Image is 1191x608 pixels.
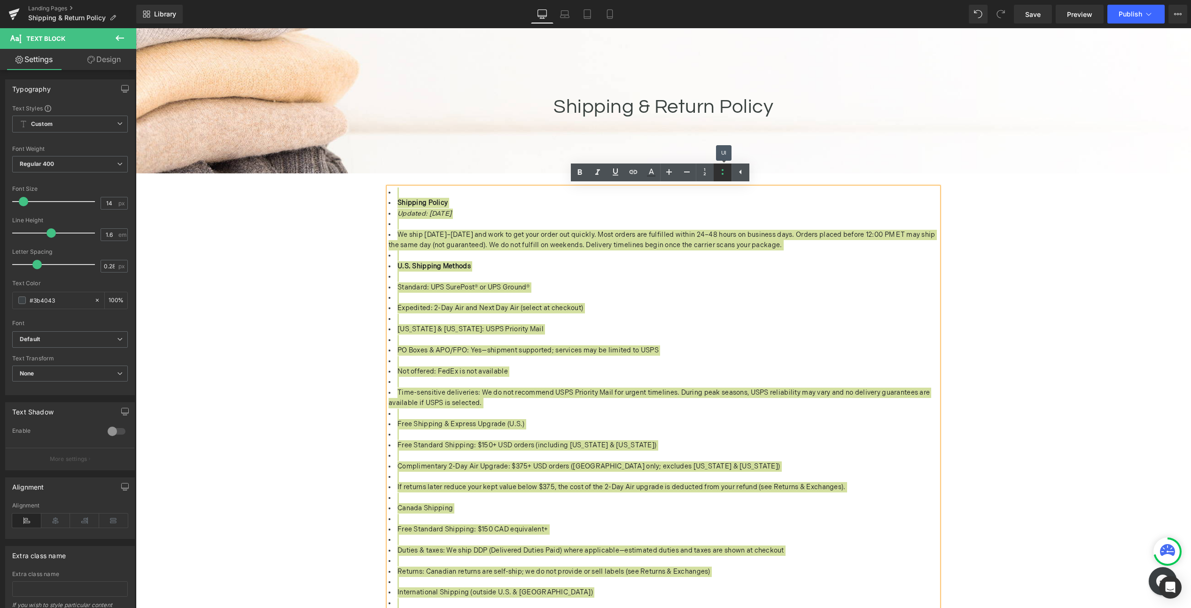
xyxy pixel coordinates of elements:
span: px [118,263,126,269]
font: Not offered: FedEx is not available [262,339,372,347]
div: Text Color [12,280,128,287]
div: Font Weight [12,146,128,152]
font: Canada Shipping [262,476,317,484]
div: Font [12,320,128,327]
span: Library [154,10,176,18]
font: Complimentary 2-Day Air Upgrade: $375+ USD orders ([GEOGRAPHIC_DATA] only; excludes [US_STATE] & ... [262,434,644,442]
div: Alignment [12,502,128,509]
a: Preview [1056,5,1104,23]
font: Free Standard Shipping: $150 CAD equivalent+ [262,497,412,505]
strong: Shipping Policy [262,171,312,179]
span: Save [1025,9,1041,19]
div: Alignment [12,478,44,491]
button: More settings [6,448,134,470]
font: Expedited: 2-Day Air and Next Day Air (select at checkout) [262,276,447,284]
button: Publish [1107,5,1165,23]
div: Text Shadow [12,403,54,416]
a: Tablet [576,5,599,23]
a: Desktop [531,5,553,23]
span: Shipping & Return Policy [28,14,106,22]
span: Preview [1067,9,1092,19]
span: Publish [1119,10,1142,18]
div: Typography [12,80,51,93]
a: New Library [136,5,183,23]
b: None [20,370,34,377]
div: Line Height [12,217,128,224]
font: Free Shipping & Express Upgrade (U.S.) [262,392,389,400]
a: Design [70,49,138,70]
iframe: Marketing Popup [8,537,79,572]
div: Enable [12,427,98,437]
p: More settings [50,455,87,463]
div: % [105,292,127,309]
span: em [118,232,126,238]
div: Font Size [12,186,128,192]
font: We ship [DATE]–[DATE] and work to get your order out quickly. Most orders are fulfilled within 24... [253,203,799,221]
font: Time-sensitive deliveries: We do not recommend USPS Priority Mail for urgent timelines. During pe... [253,360,794,379]
button: Undo [969,5,988,23]
font: International Shipping (outside U.S. & [GEOGRAPHIC_DATA]) [262,560,457,568]
a: Landing Pages [28,5,136,12]
iframe: Gorgias live chat messenger [1008,536,1046,570]
font: PO Boxes & APO/FPO: Yes—shipment supported; services may be limited to USPS [262,318,523,326]
b: Custom [31,120,53,128]
b: Regular 400 [20,160,54,167]
i: Default [20,335,40,343]
span: px [118,200,126,206]
a: Laptop [553,5,576,23]
input: Color [30,295,90,305]
button: More [1168,5,1187,23]
font: Standard: UPS SurePost® or UPS Ground® [262,255,394,263]
font: Duties & taxes: We ship DDP (Delivered Duties Paid) where applicable—estimated duties and taxes a... [262,518,648,526]
a: Mobile [599,5,621,23]
button: Redo [991,5,1010,23]
div: Extra class name [12,546,66,560]
div: Open Intercom Messenger [1159,576,1182,599]
font: Free Standard Shipping: $150+ USD orders (including [US_STATE] & [US_STATE]) [262,413,521,421]
font: If returns later reduce your kept value below $375, the cost of the 2-Day Air upgrade is deducted... [262,455,709,463]
strong: U.S. Shipping Methods [262,234,335,242]
font: Returns: Canadian returns are self-ship; we do not provide or sell labels (see Returns & Exchanges) [262,539,575,547]
div: Text Transform [12,355,128,362]
div: Text Styles [12,104,128,112]
font: [US_STATE] & [US_STATE]: USPS Priority Mail [262,297,408,305]
i: Updated: [DATE] [262,181,316,189]
span: Text Block [26,35,65,42]
div: Letter Spacing [12,249,128,255]
div: Extra class name [12,571,128,577]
